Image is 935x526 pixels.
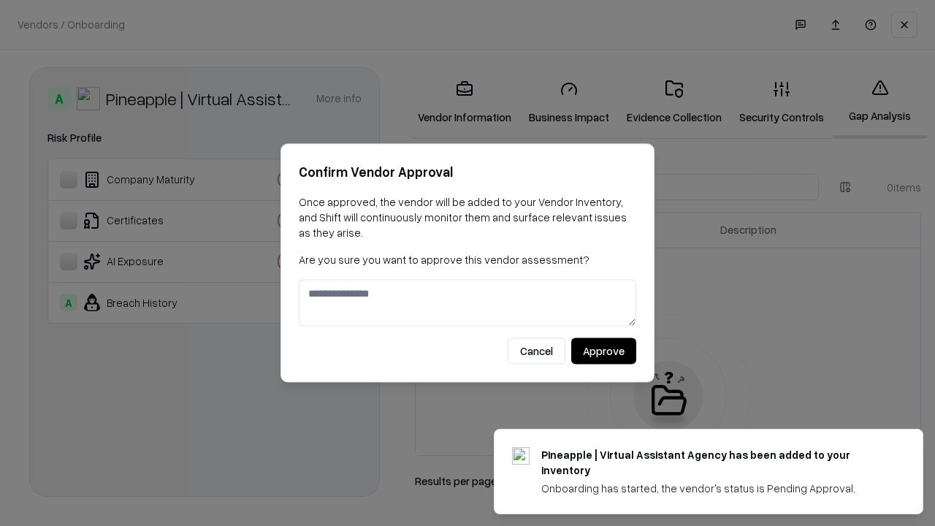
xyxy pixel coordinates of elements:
[541,447,888,478] div: Pineapple | Virtual Assistant Agency has been added to your inventory
[299,194,636,240] p: Once approved, the vendor will be added to your Vendor Inventory, and Shift will continuously mon...
[512,447,530,465] img: trypineapple.com
[571,338,636,365] button: Approve
[299,252,636,267] p: Are you sure you want to approve this vendor assessment?
[299,161,636,183] h2: Confirm Vendor Approval
[541,481,888,496] div: Onboarding has started, the vendor's status is Pending Approval.
[508,338,565,365] button: Cancel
